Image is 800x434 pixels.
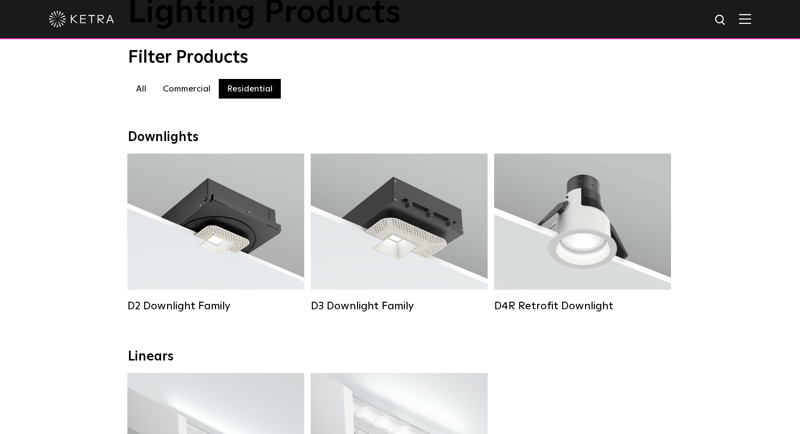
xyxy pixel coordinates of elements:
label: Commercial [155,79,219,99]
a: D2 Downlight Family Lumen Output:1200Colors:White / Black / Gloss Black / Silver / Bronze / Silve... [127,154,304,313]
div: D2 Downlight Family [127,299,304,313]
img: ketra-logo-2019-white [49,11,114,27]
div: Downlights [128,130,672,145]
div: Linears [128,349,672,365]
a: D4R Retrofit Downlight Lumen Output:800Colors:White / BlackBeam Angles:15° / 25° / 40° / 60°Watta... [494,154,671,313]
img: search icon [714,14,728,27]
div: D3 Downlight Family [311,299,488,313]
label: Residential [219,79,281,99]
div: Filter Products [128,47,672,68]
a: D3 Downlight Family Lumen Output:700 / 900 / 1100Colors:White / Black / Silver / Bronze / Paintab... [311,154,488,313]
img: Hamburger%20Nav.svg [739,14,751,24]
label: All [128,79,155,99]
div: D4R Retrofit Downlight [494,299,671,313]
